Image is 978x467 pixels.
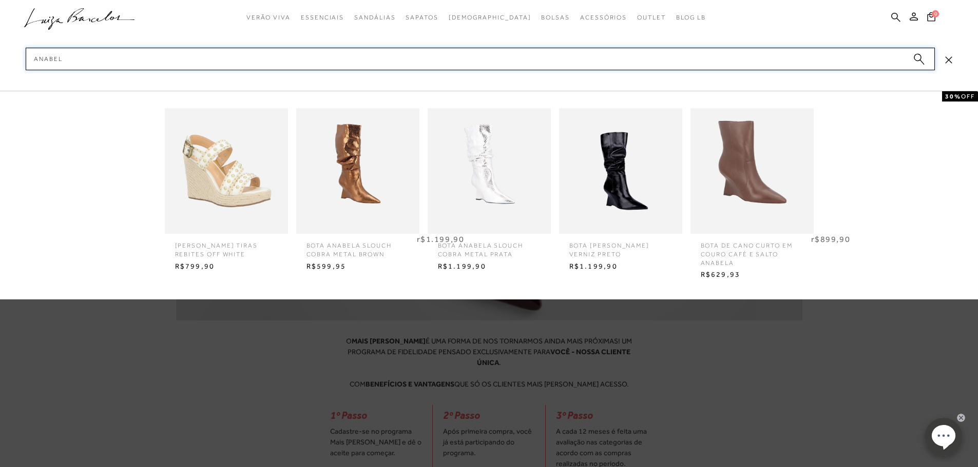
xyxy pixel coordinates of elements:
span: BOTA ANABELA SLOUCH COBRA METAL BROWN [299,234,417,259]
a: categoryNavScreenReaderText [637,8,666,27]
span: Essenciais [301,14,344,21]
span: Outlet [637,14,666,21]
img: BOTA ANABELA SLOUCH VERNIZ PRETO [559,90,682,252]
a: categoryNavScreenReaderText [541,8,570,27]
span: 0 [932,10,939,17]
span: [PERSON_NAME] TIRAS REBITES OFF WHITE [167,234,285,259]
span: R$1.199,90 [562,259,680,274]
a: BOTA ANABELA SLOUCH COBRA METAL BROWN 50%OFF BOTA ANABELA SLOUCH COBRA METAL BROWN R$1.199,90 R$5... [294,108,422,274]
span: Acessórios [580,14,627,21]
span: Sapatos [406,14,438,21]
img: BOTA DE CANO CURTO EM COURO CAFÉ E SALTO ANABELA [691,90,814,252]
a: categoryNavScreenReaderText [580,8,627,27]
a: ANABELA TIRAS REBITES OFF WHITE [PERSON_NAME] TIRAS REBITES OFF WHITE R$799,90 [162,108,291,274]
span: R$1.199,90 [430,259,548,274]
a: BOTA DE CANO CURTO EM COURO CAFÉ E SALTO ANABELA 30%OFF BOTA DE CANO CURTO EM COURO CAFÉ E SALTO ... [688,108,816,282]
a: categoryNavScreenReaderText [406,8,438,27]
a: BOTA ANABELA SLOUCH VERNIZ PRETO BOTA [PERSON_NAME] VERNIZ PRETO R$1.199,90 [557,108,685,274]
span: R$799,90 [167,259,285,274]
a: BOTA ANABELA SLOUCH COBRA METAL PRATA BOTA ANABELA SLOUCH COBRA METAL PRATA R$1.199,90 [425,108,553,274]
span: BOTA ANABELA SLOUCH COBRA METAL PRATA [430,234,548,259]
a: categoryNavScreenReaderText [246,8,291,27]
a: BLOG LB [676,8,706,27]
strong: 30% [945,93,961,100]
span: BOTA DE CANO CURTO EM COURO CAFÉ E SALTO ANABELA [693,234,811,267]
button: 0 [924,11,938,25]
span: OFF [961,93,975,100]
span: Sandálias [354,14,395,21]
span: [DEMOGRAPHIC_DATA] [449,14,531,21]
span: Bolsas [541,14,570,21]
span: BLOG LB [676,14,706,21]
img: ANABELA TIRAS REBITES OFF WHITE [165,90,288,252]
span: Verão Viva [246,14,291,21]
input: Buscar. [26,48,935,70]
a: noSubCategoriesText [449,8,531,27]
span: R$629,93 [693,267,811,282]
a: categoryNavScreenReaderText [301,8,344,27]
a: categoryNavScreenReaderText [354,8,395,27]
img: BOTA ANABELA SLOUCH COBRA METAL PRATA [428,90,551,252]
span: R$599,95 [299,259,417,274]
img: BOTA ANABELA SLOUCH COBRA METAL BROWN [296,90,419,252]
span: BOTA [PERSON_NAME] VERNIZ PRETO [562,234,680,259]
